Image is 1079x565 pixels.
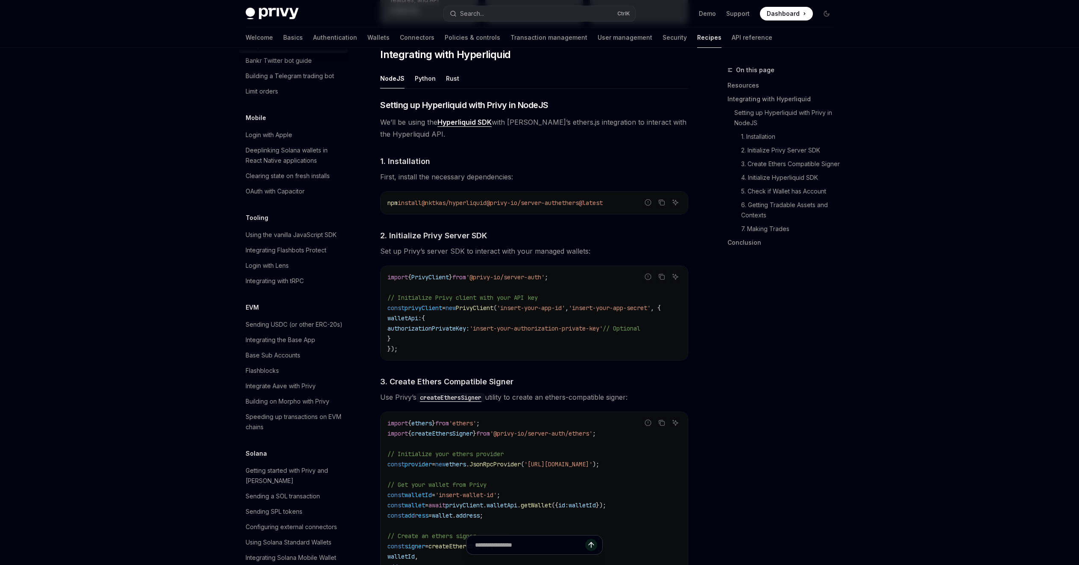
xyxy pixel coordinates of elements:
span: ; [476,419,480,427]
span: = [432,460,435,468]
div: Login with Lens [246,261,289,271]
a: createEthersSigner [416,393,485,401]
button: Open search [444,6,635,21]
span: walletApi: [387,314,422,322]
span: new [435,460,446,468]
a: Policies & controls [445,27,500,48]
span: // Create an ethers signer [387,532,476,540]
span: 'insert-your-app-id' [497,304,565,312]
span: }); [596,501,606,509]
button: Report incorrect code [642,417,654,428]
button: Ask AI [670,417,681,428]
img: dark logo [246,8,299,20]
span: = [425,501,428,509]
button: Send message [585,539,597,551]
div: Sending SPL tokens [246,506,302,517]
span: } [387,335,391,343]
span: install [398,199,422,207]
a: Basics [283,27,303,48]
span: const [387,501,405,509]
button: Ask AI [670,197,681,208]
a: Integrating with tRPC [239,273,348,289]
div: Limit orders [246,86,278,97]
a: Hyperliquid SDK [437,118,492,127]
span: ethers [446,460,466,468]
a: Connectors [400,27,434,48]
span: Use Privy’s utility to create an ethers-compatible signer: [380,391,688,403]
a: 1. Installation [727,130,840,143]
div: Using the vanilla JavaScript SDK [246,230,337,240]
span: 1. Installation [380,155,430,167]
a: Sending SPL tokens [239,504,348,519]
span: const [387,512,405,519]
span: address [405,512,428,519]
span: ethers [411,419,432,427]
a: User management [598,27,652,48]
span: // Get your wallet from Privy [387,481,487,489]
a: Recipes [697,27,721,48]
a: 3. Create Ethers Compatible Signer [727,157,840,171]
span: const [387,460,405,468]
span: 3. Create Ethers Compatible Signer [380,376,513,387]
h5: EVM [246,302,259,313]
div: Deeplinking Solana wallets in React Native applications [246,145,343,166]
a: Resources [727,79,840,92]
span: address [456,512,480,519]
span: // Initialize your ethers provider [387,450,504,458]
a: 2. Initialize Privy Server SDK [727,143,840,157]
span: { [422,314,425,322]
span: @nktkas/hyperliquid [422,199,487,207]
a: Clearing state on fresh installs [239,168,348,184]
span: First, install the necessary dependencies: [380,171,688,183]
span: = [442,304,446,312]
a: API reference [732,27,772,48]
a: Dashboard [760,7,813,20]
span: '@privy-io/server-auth/ethers' [490,430,592,437]
button: Copy the contents from the code block [656,271,667,282]
span: ({ [551,501,558,509]
a: OAuth with Capacitor [239,184,348,199]
span: await [428,501,446,509]
span: On this page [736,65,774,75]
span: { [408,419,411,427]
a: Integrating with Hyperliquid [727,92,840,106]
span: getWallet [521,501,551,509]
h5: Mobile [246,113,266,123]
span: ; [480,512,483,519]
a: Security [663,27,687,48]
a: Setting up Hyperliquid with Privy in NodeJS [727,106,840,130]
div: OAuth with Capacitor [246,186,305,196]
button: Copy the contents from the code block [656,417,667,428]
div: Using Solana Standard Wallets [246,537,331,547]
div: Base Sub Accounts [246,350,300,360]
span: ( [521,460,524,468]
div: Sending USDC (or other ERC-20s) [246,319,343,330]
h5: Solana [246,448,267,459]
a: Using Solana Standard Wallets [239,535,348,550]
span: , { [651,304,661,312]
span: We’ll be using the with [PERSON_NAME]’s ethers.js integration to interact with the Hyperliquid API. [380,116,688,140]
div: Building a Telegram trading bot [246,71,334,81]
a: Transaction management [510,27,587,48]
span: from [476,430,490,437]
a: Integrate Aave with Privy [239,378,348,394]
div: Integrating with tRPC [246,276,304,286]
span: { [408,273,411,281]
span: ; [497,491,500,499]
a: Demo [699,9,716,18]
div: Rust [446,68,459,88]
span: } [473,430,476,437]
span: 'insert-wallet-id' [435,491,497,499]
a: Using the vanilla JavaScript SDK [239,227,348,243]
a: Getting started with Privy and [PERSON_NAME] [239,463,348,489]
span: '@privy-io/server-auth' [466,273,545,281]
a: Building a Telegram trading bot [239,68,348,84]
span: PrivyClient [411,273,449,281]
div: Clearing state on fresh installs [246,171,330,181]
a: Base Sub Accounts [239,348,348,363]
span: . [483,501,487,509]
div: Integrating Flashbots Protect [246,245,326,255]
div: Login with Apple [246,130,292,140]
span: wallet [405,501,425,509]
